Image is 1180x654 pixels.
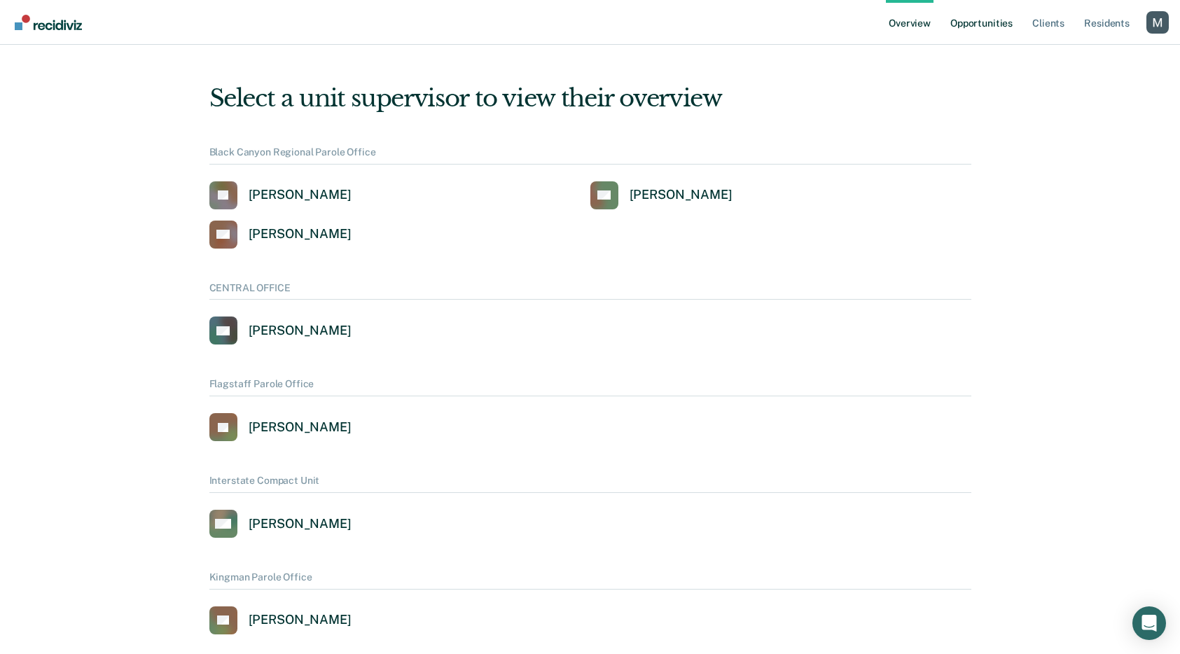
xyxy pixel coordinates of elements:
[209,378,971,396] div: Flagstaff Parole Office
[209,475,971,493] div: Interstate Compact Unit
[249,516,352,532] div: [PERSON_NAME]
[1132,606,1166,640] div: Open Intercom Messenger
[209,571,971,590] div: Kingman Parole Office
[249,187,352,203] div: [PERSON_NAME]
[209,413,352,441] a: [PERSON_NAME]
[249,612,352,628] div: [PERSON_NAME]
[249,419,352,436] div: [PERSON_NAME]
[630,187,733,203] div: [PERSON_NAME]
[209,316,352,345] a: [PERSON_NAME]
[209,510,352,538] a: [PERSON_NAME]
[209,606,352,634] a: [PERSON_NAME]
[209,146,971,165] div: Black Canyon Regional Parole Office
[249,323,352,339] div: [PERSON_NAME]
[209,221,352,249] a: [PERSON_NAME]
[1146,11,1169,34] button: Profile dropdown button
[249,226,352,242] div: [PERSON_NAME]
[209,84,971,113] div: Select a unit supervisor to view their overview
[590,181,733,209] a: [PERSON_NAME]
[15,15,82,30] img: Recidiviz
[209,282,971,300] div: CENTRAL OFFICE
[209,181,352,209] a: [PERSON_NAME]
